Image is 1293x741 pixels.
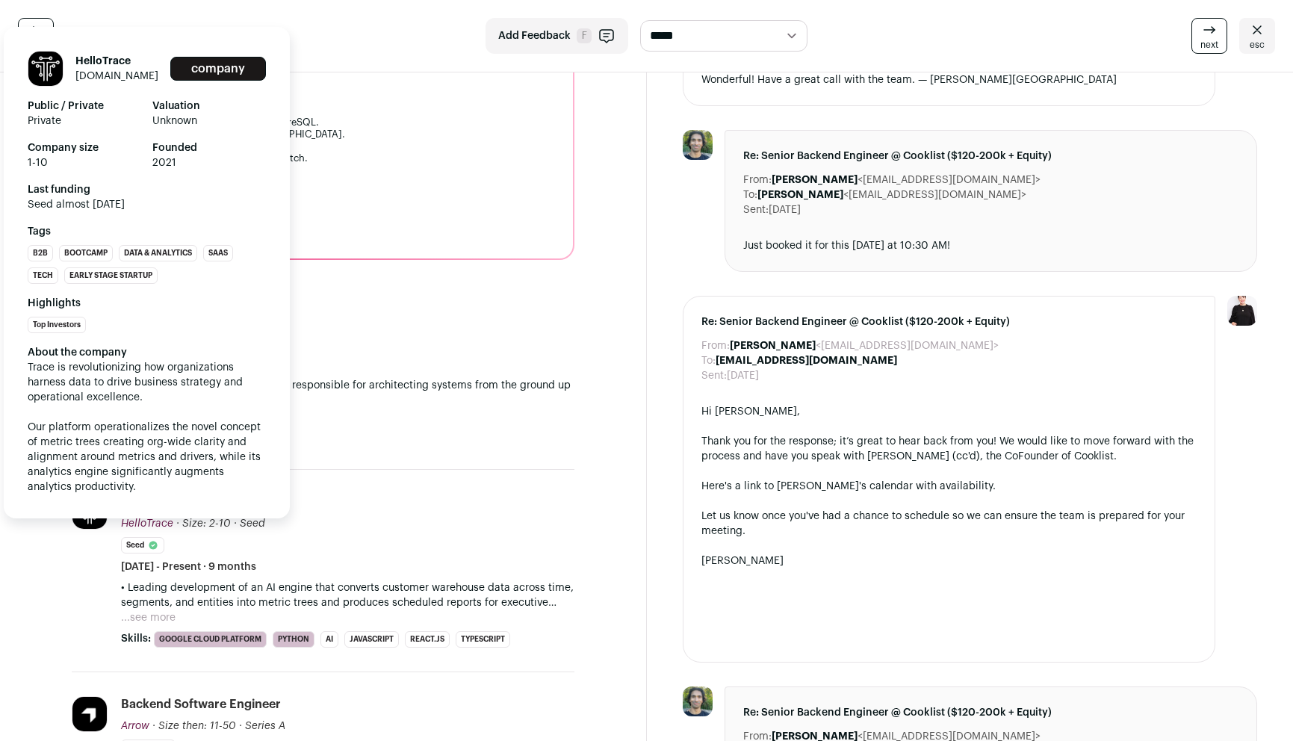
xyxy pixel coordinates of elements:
[730,341,816,351] b: [PERSON_NAME]
[100,140,555,152] li: Worked at an early-stage (Seed) startup.
[701,338,730,353] dt: From:
[100,117,555,128] li: Recent experience with Python and PostgreSQL.
[152,140,265,155] strong: Founded
[1250,39,1265,51] span: esc
[683,130,713,160] img: 3666a4d5a2a410c6a81f84edac379b65ff4ea31c9260120ee58c3563a03e8b5d
[28,140,140,155] strong: Company size
[176,518,231,529] span: · Size: 2-10
[245,721,285,731] span: Series A
[75,54,158,69] h1: HelloTrace
[772,175,858,185] b: [PERSON_NAME]
[743,705,1239,720] span: Re: Senior Backend Engineer @ Cooklist ($120-200k + Equity)
[701,314,1197,329] span: Re: Senior Backend Engineer @ Cooklist ($120-200k + Equity)
[486,18,628,54] button: Add Feedback F
[239,719,242,734] span: ·
[716,356,897,366] b: [EMAIL_ADDRESS][DOMAIN_NAME]
[757,190,843,200] b: [PERSON_NAME]
[152,155,265,170] span: 2021
[152,99,265,114] strong: Valuation
[72,284,574,302] h2: Experience
[28,245,53,261] li: B2B
[701,481,996,492] a: Here's a link to [PERSON_NAME]'s calendar with availability.
[727,368,759,383] dd: [DATE]
[701,368,727,383] dt: Sent:
[1227,296,1257,326] img: 9240684-medium_jpg
[701,353,716,368] dt: To:
[121,580,574,610] p: • Leading development of an AI engine that converts customer warehouse data across time, segments...
[154,631,267,648] li: Google Cloud Platform
[121,537,164,554] li: Seed
[152,721,236,731] span: · Size then: 11-50
[28,317,86,333] li: Top Investors
[240,518,265,529] span: Seed
[121,696,281,713] div: Backend Software Engineer
[121,631,151,646] span: Skills:
[75,71,158,81] a: [DOMAIN_NAME]
[28,182,266,197] strong: Last funding
[28,197,266,212] span: Seed almost [DATE]
[701,509,1197,539] div: Let us know once you've had a chance to schedule so we can ensure the team is prepared for your m...
[701,72,1197,87] div: Wonderful! Have a great call with the team. — [PERSON_NAME][GEOGRAPHIC_DATA]
[743,187,757,202] dt: To:
[743,202,769,217] dt: Sent:
[64,267,158,284] li: Early Stage Startup
[203,245,233,261] li: SaaS
[1239,18,1275,54] a: esc
[683,686,713,716] img: 3666a4d5a2a410c6a81f84edac379b65ff4ea31c9260120ee58c3563a03e8b5d
[701,554,1197,568] div: [PERSON_NAME]
[1200,39,1218,51] span: next
[152,114,265,128] span: Unknown
[405,631,450,648] li: React.js
[769,202,801,217] dd: [DATE]
[100,152,555,164] li: Experience architecting systems from scratch.
[121,518,173,529] span: HelloTrace
[28,114,140,128] span: Private
[59,245,113,261] li: Bootcamp
[28,296,266,311] strong: Highlights
[170,57,266,81] a: Add to company list
[577,28,592,43] span: F
[757,187,1026,202] dd: <[EMAIL_ADDRESS][DOMAIN_NAME]>
[121,610,176,625] button: ...see more
[100,164,555,176] li: Senior-level title at Bank of America.
[701,434,1197,464] div: Thank you for the response; it’s great to hear back from you! We would like to move forward with ...
[772,173,1041,187] dd: <[EMAIL_ADDRESS][DOMAIN_NAME]>
[72,697,107,731] img: 36b9568263845b347f90063af70c509850179b3c64056f4770d6b06b7587fe55.jpg
[28,52,63,86] img: 11df8d329bbb9a080bd9c996e9a93af9c6fa24e9e823733534276bb49e2e3a34.jpg
[743,149,1239,164] span: Re: Senior Backend Engineer @ Cooklist ($120-200k + Equity)
[121,378,574,408] p: • Full Stack Engineer / AI Engineer responsible for architecting systems from the ground up with ...
[743,173,772,187] dt: From:
[28,267,58,284] li: Tech
[28,99,140,114] strong: Public / Private
[28,345,266,360] div: About the company
[234,516,237,531] span: ·
[344,631,399,648] li: JavaScript
[1191,18,1227,54] a: next
[121,721,149,731] span: Arrow
[456,631,510,648] li: TypeScript
[743,238,1239,253] div: Just booked it for this [DATE] at 10:30 AM!
[730,338,999,353] dd: <[EMAIL_ADDRESS][DOMAIN_NAME]>
[119,245,197,261] li: Data & Analytics
[28,362,264,492] span: Trace is revolutionizing how organizations harness data to drive business strategy and operationa...
[100,128,555,140] li: Current experience with GCP at [GEOGRAPHIC_DATA].
[273,631,314,648] li: Python
[28,155,140,170] span: 1-10
[320,631,338,648] li: AI
[121,559,256,574] span: [DATE] - Present · 9 months
[498,28,571,43] span: Add Feedback
[701,404,1197,419] div: Hi [PERSON_NAME],
[28,224,266,239] strong: Tags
